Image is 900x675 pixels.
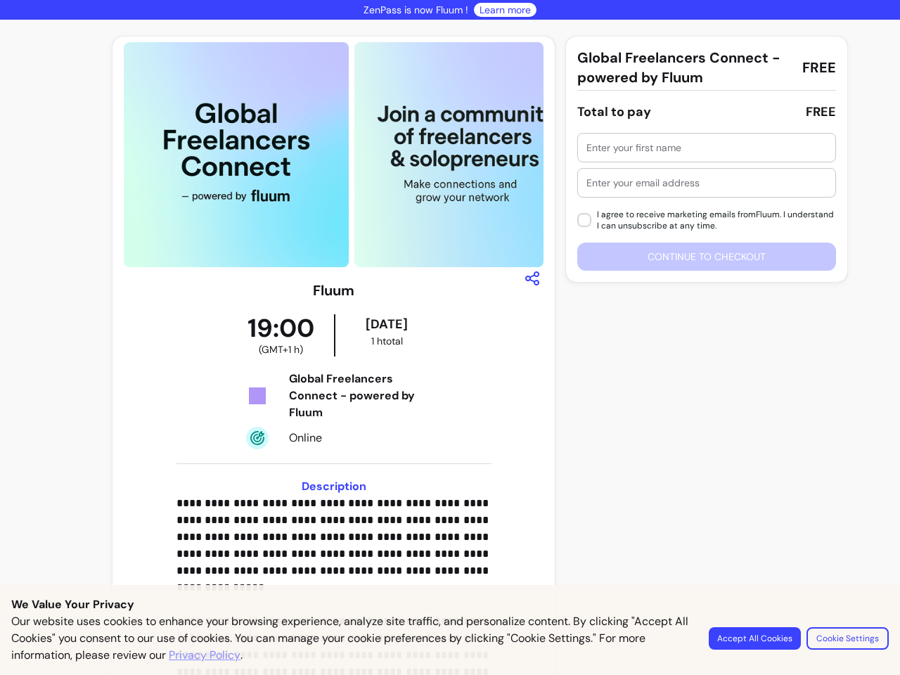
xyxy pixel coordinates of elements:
span: Global Freelancers Connect - powered by Fluum [577,48,791,87]
input: Enter your email address [586,176,827,190]
div: Global Freelancers Connect - powered by Fluum [289,371,436,421]
p: ZenPass is now Fluum ! [364,3,468,17]
div: Online [289,430,436,446]
p: We Value Your Privacy [11,596,889,613]
span: FREE [802,58,836,77]
a: Privacy Policy [169,647,240,664]
button: Cookie Settings [806,627,889,650]
h3: Description [176,478,491,495]
h3: Fluum [313,281,354,300]
div: [DATE] [338,314,436,334]
div: 1 h total [338,334,436,348]
img: https://d3pz9znudhj10h.cloudfront.net/aee2e147-fbd8-4818-a12f-606c309470ab [354,42,579,267]
a: Learn more [480,3,531,17]
p: Our website uses cookies to enhance your browsing experience, analyze site traffic, and personali... [11,613,692,664]
input: Enter your first name [586,141,827,155]
div: FREE [806,102,836,122]
img: Tickets Icon [246,385,269,407]
button: Accept All Cookies [709,627,801,650]
div: Total to pay [577,102,651,122]
img: https://d3pz9znudhj10h.cloudfront.net/00946753-bc9b-4216-846f-eac31ade132c [124,42,349,267]
span: ( GMT+1 h ) [259,342,303,356]
div: 19:00 [229,314,333,356]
